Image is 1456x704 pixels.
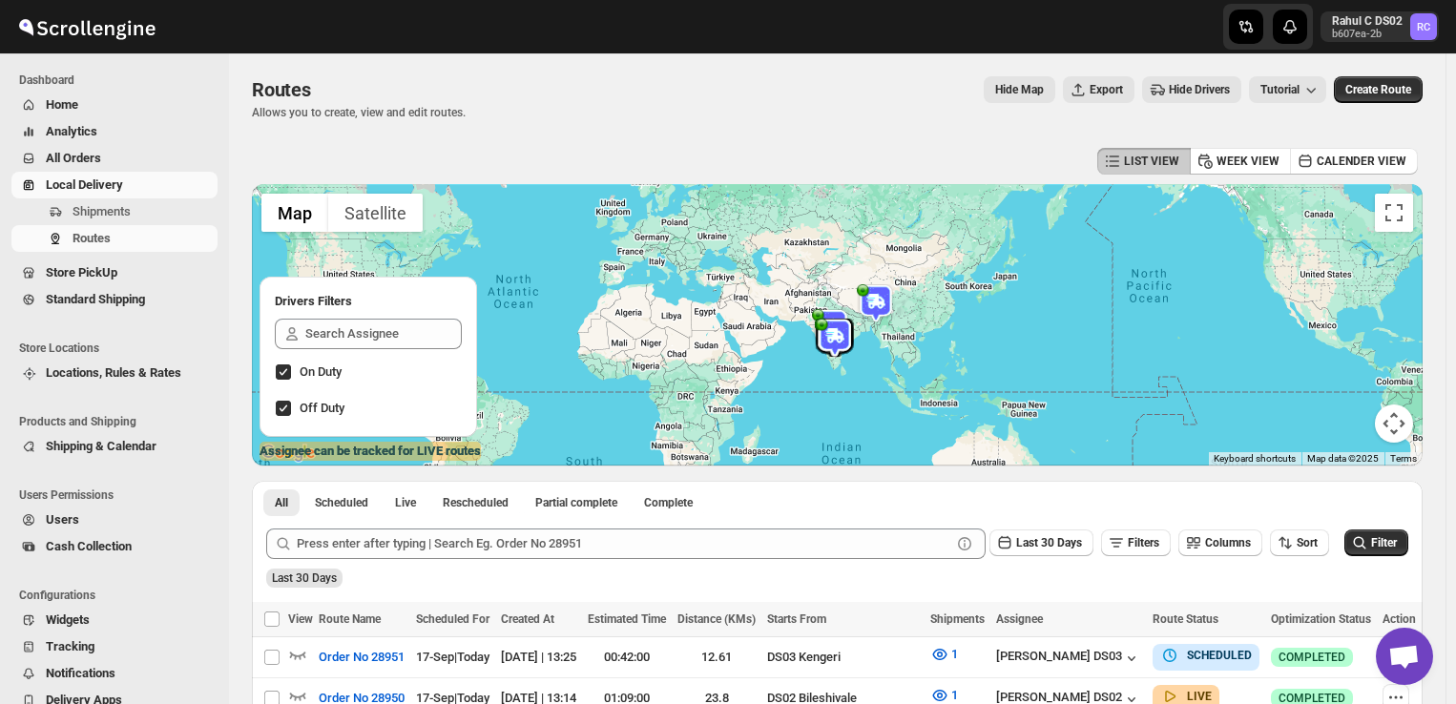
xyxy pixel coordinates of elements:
[1345,82,1411,97] span: Create Route
[46,365,181,380] span: Locations, Rules & Rates
[1375,404,1413,443] button: Map camera controls
[257,441,320,466] img: Google
[11,433,218,460] button: Shipping & Calendar
[260,442,481,461] label: Assignee can be tracked for LIVE routes
[1187,649,1252,662] b: SCHEDULED
[1160,646,1252,665] button: SCHEDULED
[1249,76,1326,103] button: Tutorial
[315,495,368,510] span: Scheduled
[46,439,156,453] span: Shipping & Calendar
[263,489,300,516] button: All routes
[1297,536,1318,549] span: Sort
[984,76,1055,103] button: Map action label
[261,194,328,232] button: Show street map
[416,650,489,664] span: 17-Sep | Today
[1124,154,1179,169] span: LIST VIEW
[416,612,489,626] span: Scheduled For
[1260,83,1300,96] span: Tutorial
[1205,536,1251,549] span: Columns
[297,528,951,559] input: Press enter after typing | Search Eg. Order No 28951
[46,612,90,627] span: Widgets
[588,612,666,626] span: Estimated Time
[1016,536,1082,549] span: Last 30 Days
[73,231,111,245] span: Routes
[535,495,617,510] span: Partial complete
[11,660,218,687] button: Notifications
[919,639,969,670] button: 1
[46,177,123,192] span: Local Delivery
[1375,194,1413,232] button: Toggle fullscreen view
[588,648,666,667] div: 00:42:00
[11,118,218,145] button: Analytics
[275,292,462,311] h2: Drivers Filters
[300,401,344,415] span: Off Duty
[73,204,131,218] span: Shipments
[46,151,101,165] span: All Orders
[501,648,576,667] div: [DATE] | 13:25
[995,82,1044,97] span: Hide Map
[1344,529,1408,556] button: Filter
[1390,453,1417,464] a: Terms (opens in new tab)
[1097,148,1191,175] button: LIST VIEW
[319,612,381,626] span: Route Name
[19,487,219,503] span: Users Permissions
[767,648,919,667] div: DS03 Kengeri
[1376,628,1433,685] div: Open chat
[46,97,78,112] span: Home
[252,78,311,101] span: Routes
[11,198,218,225] button: Shipments
[288,612,313,626] span: View
[11,92,218,118] button: Home
[11,633,218,660] button: Tracking
[275,495,288,510] span: All
[300,364,342,379] span: On Duty
[1321,11,1439,42] button: User menu
[1217,154,1279,169] span: WEEK VIEW
[19,341,219,356] span: Store Locations
[443,495,509,510] span: Rescheduled
[1270,529,1329,556] button: Sort
[19,414,219,429] span: Products and Shipping
[951,647,958,661] span: 1
[767,612,826,626] span: Starts From
[15,3,158,51] img: ScrollEngine
[677,648,756,667] div: 12.61
[1279,650,1345,665] span: COMPLETED
[272,571,337,585] span: Last 30 Days
[307,642,416,673] button: Order No 28951
[19,588,219,603] span: Configurations
[11,145,218,172] button: All Orders
[996,649,1141,668] button: [PERSON_NAME] DS03
[1271,612,1371,626] span: Optimization Status
[1307,453,1379,464] span: Map data ©2025
[1128,536,1159,549] span: Filters
[46,124,97,138] span: Analytics
[395,495,416,510] span: Live
[319,648,405,667] span: Order No 28951
[1383,612,1416,626] span: Action
[1214,452,1296,466] button: Keyboard shortcuts
[1410,13,1437,40] span: Rahul C DS02
[1317,154,1406,169] span: CALENDER VIEW
[1090,82,1123,97] span: Export
[46,539,132,553] span: Cash Collection
[1169,82,1230,97] span: Hide Drivers
[11,607,218,633] button: Widgets
[46,666,115,680] span: Notifications
[1101,529,1171,556] button: Filters
[644,495,693,510] span: Complete
[11,225,218,252] button: Routes
[1290,148,1418,175] button: CALENDER VIEW
[1063,76,1134,103] button: Export
[46,512,79,527] span: Users
[46,265,117,280] span: Store PickUp
[1371,536,1397,549] span: Filter
[1332,29,1403,40] p: b607ea-2b
[930,612,985,626] span: Shipments
[989,529,1093,556] button: Last 30 Days
[677,612,756,626] span: Distance (KMs)
[1190,148,1291,175] button: WEEK VIEW
[951,688,958,702] span: 1
[46,292,145,306] span: Standard Shipping
[257,441,320,466] a: Open this area in Google Maps (opens a new window)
